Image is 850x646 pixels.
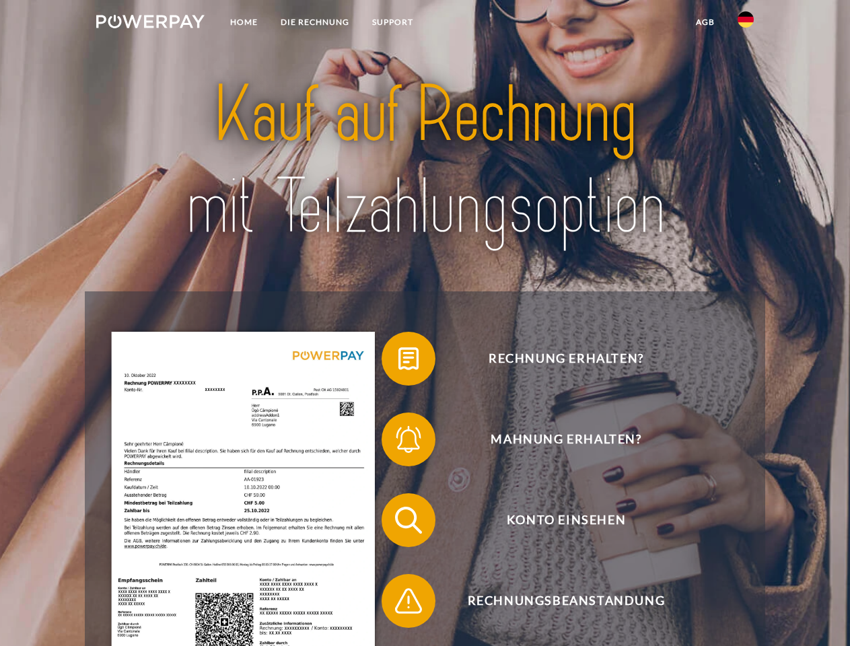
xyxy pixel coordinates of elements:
img: de [738,11,754,28]
img: qb_bill.svg [392,342,425,375]
a: DIE RECHNUNG [269,10,361,34]
span: Mahnung erhalten? [401,412,731,466]
a: agb [684,10,726,34]
img: qb_bell.svg [392,423,425,456]
button: Konto einsehen [382,493,732,547]
span: Rechnung erhalten? [401,332,731,386]
button: Mahnung erhalten? [382,412,732,466]
img: qb_warning.svg [392,584,425,618]
a: Home [219,10,269,34]
button: Rechnung erhalten? [382,332,732,386]
span: Konto einsehen [401,493,731,547]
a: SUPPORT [361,10,425,34]
button: Rechnungsbeanstandung [382,574,732,628]
img: logo-powerpay-white.svg [96,15,205,28]
span: Rechnungsbeanstandung [401,574,731,628]
img: title-powerpay_de.svg [129,65,721,258]
img: qb_search.svg [392,503,425,537]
